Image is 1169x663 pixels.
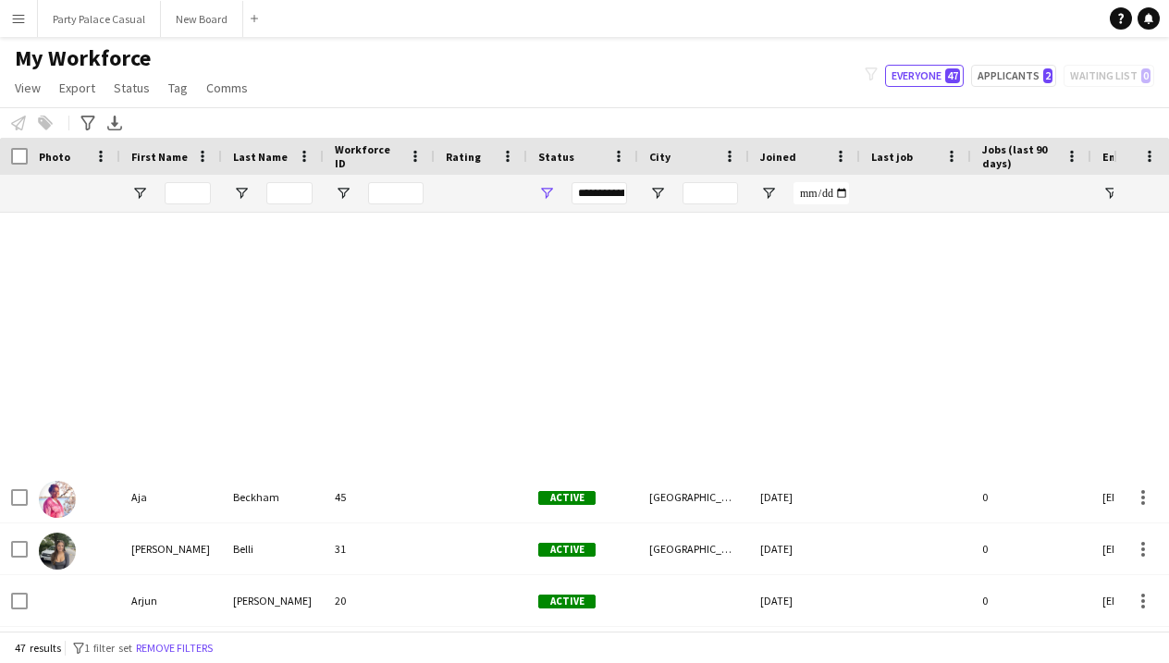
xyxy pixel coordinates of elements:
button: Open Filter Menu [760,185,777,202]
div: 31 [324,523,435,574]
span: 47 [945,68,960,83]
div: 0 [971,523,1091,574]
button: Open Filter Menu [1102,185,1119,202]
span: Status [114,80,150,96]
span: Export [59,80,95,96]
input: Last Name Filter Input [266,182,313,204]
span: Email [1102,150,1132,164]
a: Export [52,76,103,100]
span: Rating [446,150,481,164]
div: 20 [324,575,435,626]
input: Workforce ID Filter Input [368,182,424,204]
span: 2 [1043,68,1052,83]
div: Arjun [120,575,222,626]
button: Open Filter Menu [538,185,555,202]
div: Beckham [222,472,324,522]
button: Open Filter Menu [233,185,250,202]
img: Aja Beckham [39,481,76,518]
span: Tag [168,80,188,96]
a: View [7,76,48,100]
span: Joined [760,150,796,164]
div: 0 [971,575,1091,626]
div: [GEOGRAPHIC_DATA] [638,472,749,522]
span: Status [538,150,574,164]
button: Applicants2 [971,65,1056,87]
span: City [649,150,671,164]
span: Active [538,543,596,557]
a: Status [106,76,157,100]
div: Aja [120,472,222,522]
span: Active [538,491,596,505]
div: [DATE] [749,472,860,522]
input: Joined Filter Input [794,182,849,204]
app-action-btn: Export XLSX [104,112,126,134]
span: My Workforce [15,44,151,72]
button: Open Filter Menu [335,185,351,202]
span: Last Name [233,150,288,164]
div: 0 [971,472,1091,522]
span: Photo [39,150,70,164]
span: View [15,80,41,96]
div: [PERSON_NAME] [222,575,324,626]
span: Active [538,595,596,608]
div: [DATE] [749,575,860,626]
div: Belli [222,523,324,574]
span: 1 filter set [84,641,132,655]
div: [PERSON_NAME] [120,523,222,574]
a: Comms [199,76,255,100]
img: Amelia Belli [39,533,76,570]
button: Open Filter Menu [131,185,148,202]
app-action-btn: Advanced filters [77,112,99,134]
span: Jobs (last 90 days) [982,142,1058,170]
button: Party Palace Casual [38,1,161,37]
input: City Filter Input [683,182,738,204]
button: New Board [161,1,243,37]
button: Open Filter Menu [649,185,666,202]
span: Last job [871,150,913,164]
button: Everyone47 [885,65,964,87]
a: Tag [161,76,195,100]
button: Remove filters [132,638,216,658]
span: First Name [131,150,188,164]
span: Comms [206,80,248,96]
div: 45 [324,472,435,522]
div: [DATE] [749,523,860,574]
span: Workforce ID [335,142,401,170]
div: [GEOGRAPHIC_DATA] [638,523,749,574]
input: First Name Filter Input [165,182,211,204]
